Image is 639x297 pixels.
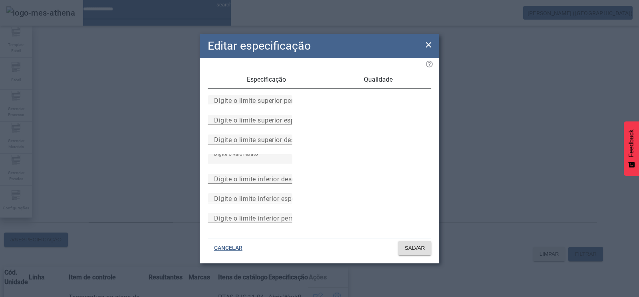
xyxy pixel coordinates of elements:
[247,76,286,83] span: Especificação
[208,241,249,255] button: CANCELAR
[214,195,319,202] mat-label: Digite o limite inferior especificado
[405,244,425,252] span: SALVAR
[628,129,635,157] span: Feedback
[214,244,242,252] span: CANCELAR
[624,121,639,176] button: Feedback - Mostrar pesquisa
[214,151,258,157] mat-label: Digite o valor exato
[364,76,393,83] span: Qualidade
[214,136,311,143] mat-label: Digite o limite superior desejado
[398,241,431,255] button: SALVAR
[214,214,310,222] mat-label: Digite o limite inferior permitido
[214,175,308,183] mat-label: Digite o limite inferior desejado
[214,116,322,124] mat-label: Digite o limite superior especificado
[214,96,312,104] mat-label: Digite o limite superior permitido
[208,37,311,54] h2: Editar especificação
